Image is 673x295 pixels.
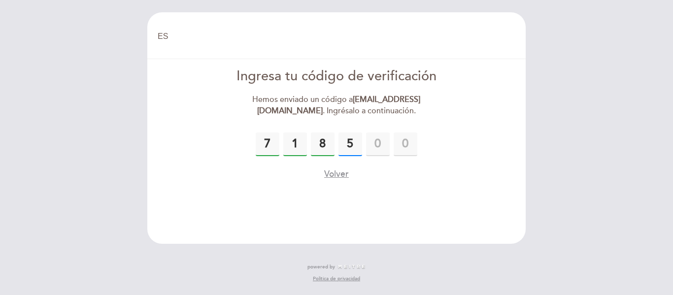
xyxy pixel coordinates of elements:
[337,264,366,269] img: MEITRE
[256,132,279,156] input: 0
[338,132,362,156] input: 0
[366,132,390,156] input: 0
[324,168,349,180] button: Volver
[307,263,335,270] span: powered by
[257,95,421,116] strong: [EMAIL_ADDRESS][DOMAIN_NAME]
[313,275,360,282] a: Política de privacidad
[394,132,417,156] input: 0
[224,94,450,117] div: Hemos enviado un código a . Ingrésalo a continuación.
[224,67,450,86] div: Ingresa tu código de verificación
[307,263,366,270] a: powered by
[283,132,307,156] input: 0
[311,132,335,156] input: 0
